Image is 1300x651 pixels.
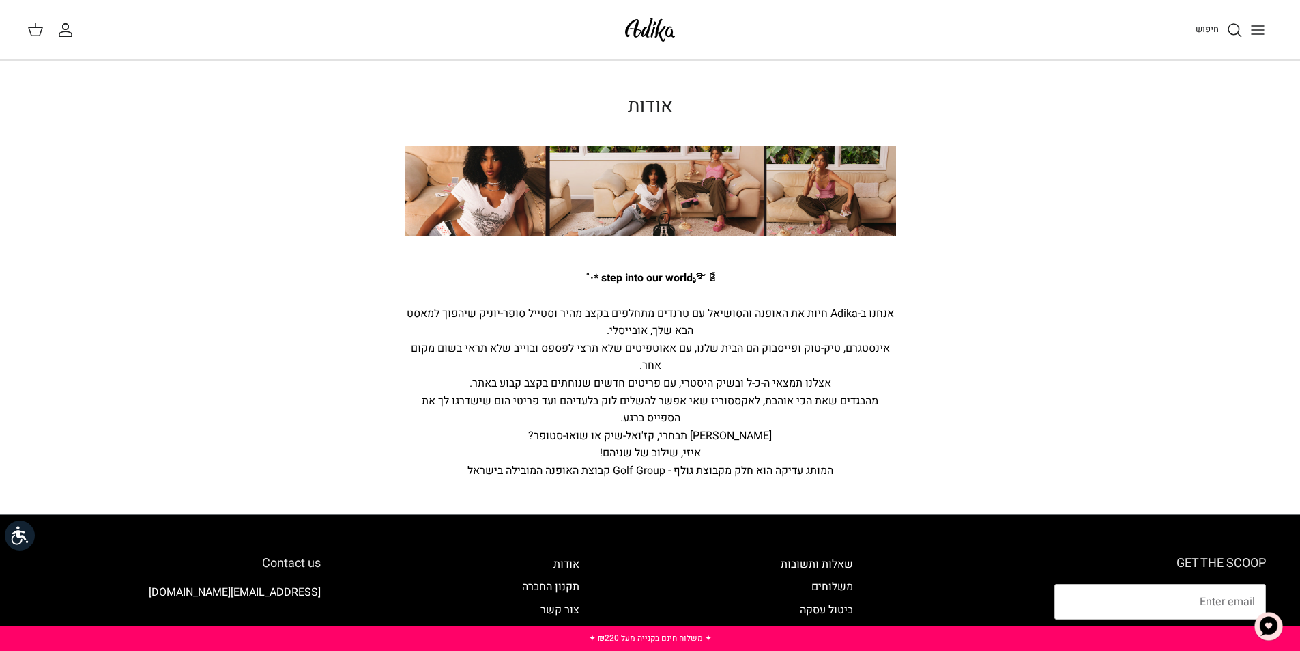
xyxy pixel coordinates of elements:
h6: Contact us [34,556,321,571]
a: אודות [553,556,579,572]
h6: GET THE SCOOP [1054,556,1266,571]
a: תקנון החברה [522,579,579,595]
button: Toggle menu [1243,15,1273,45]
a: ביטול עסקה [800,602,853,618]
div: אנחנו ב-Adika חיות את האופנה והסושיאל עם טרנדים מתחלפים בקצב מהיר וסטייל סופר-יוניק שיהפוך למאסט ... [405,288,896,462]
img: Adika IL [621,14,679,46]
a: ✦ משלוח חינם בקנייה מעל ₪220 ✦ [589,632,712,644]
a: החשבון שלי [57,22,79,38]
h1: אודות [405,95,896,118]
input: Email [1054,584,1266,620]
a: שאלות ותשובות [781,556,853,572]
a: [EMAIL_ADDRESS][DOMAIN_NAME] [149,584,321,600]
button: צ'אט [1248,606,1289,647]
img: Adika IL [283,622,321,640]
strong: step into our world ೃ࿐ ༊ *·˚ [586,270,714,286]
a: משלוחים [811,579,853,595]
a: חיפוש [1196,22,1243,38]
a: צור קשר [540,602,579,618]
span: חיפוש [1196,23,1219,36]
div: המותג עדיקה הוא חלק מקבוצת גולף - Golf Group קבוצת האופנה המובילה בישראל [405,462,896,480]
a: החזרת פריטים [788,624,853,641]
